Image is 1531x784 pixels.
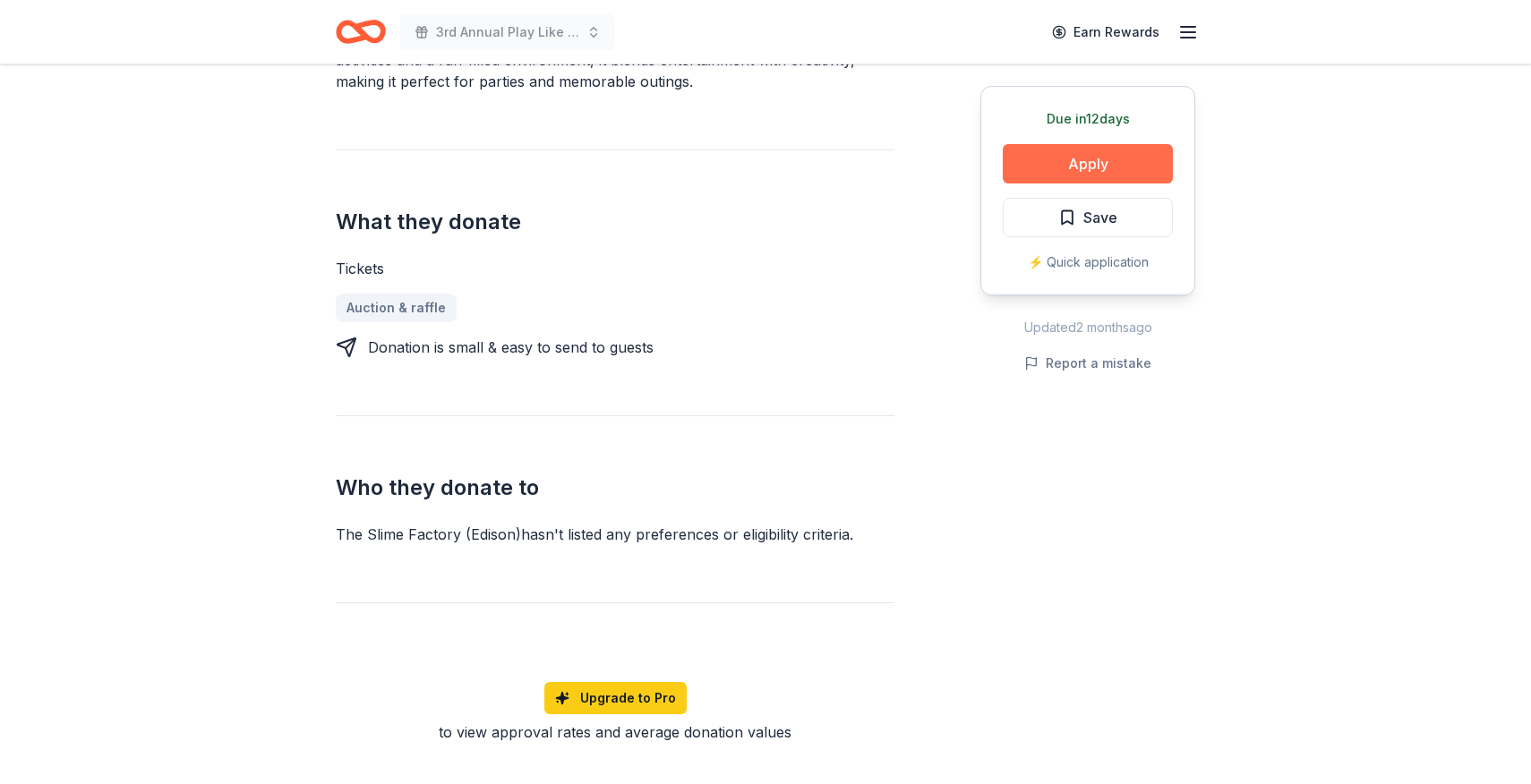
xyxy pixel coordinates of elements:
[544,682,687,714] a: Upgrade to Pro
[368,337,654,358] div: Donation is small & easy to send to guests
[1003,144,1173,183] button: Apply
[336,258,894,279] div: Tickets
[980,317,1195,338] div: Updated 2 months ago
[1041,16,1170,48] a: Earn Rewards
[1003,251,1173,273] div: ⚡️ Quick application
[336,11,386,53] a: Home
[1024,353,1151,374] button: Report a mistake
[1003,198,1173,237] button: Save
[336,524,894,545] div: The Slime Factory (Edison) hasn ' t listed any preferences or eligibility criteria.
[1083,206,1117,229] span: Save
[400,14,615,50] button: 3rd Annual Play Like Gunnar Golf Outing
[436,21,579,43] span: 3rd Annual Play Like Gunnar Golf Outing
[336,294,457,322] a: Auction & raffle
[336,473,894,502] h2: Who they donate to
[1003,108,1173,130] div: Due in 12 days
[336,721,894,743] div: to view approval rates and average donation values
[336,208,894,236] h2: What they donate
